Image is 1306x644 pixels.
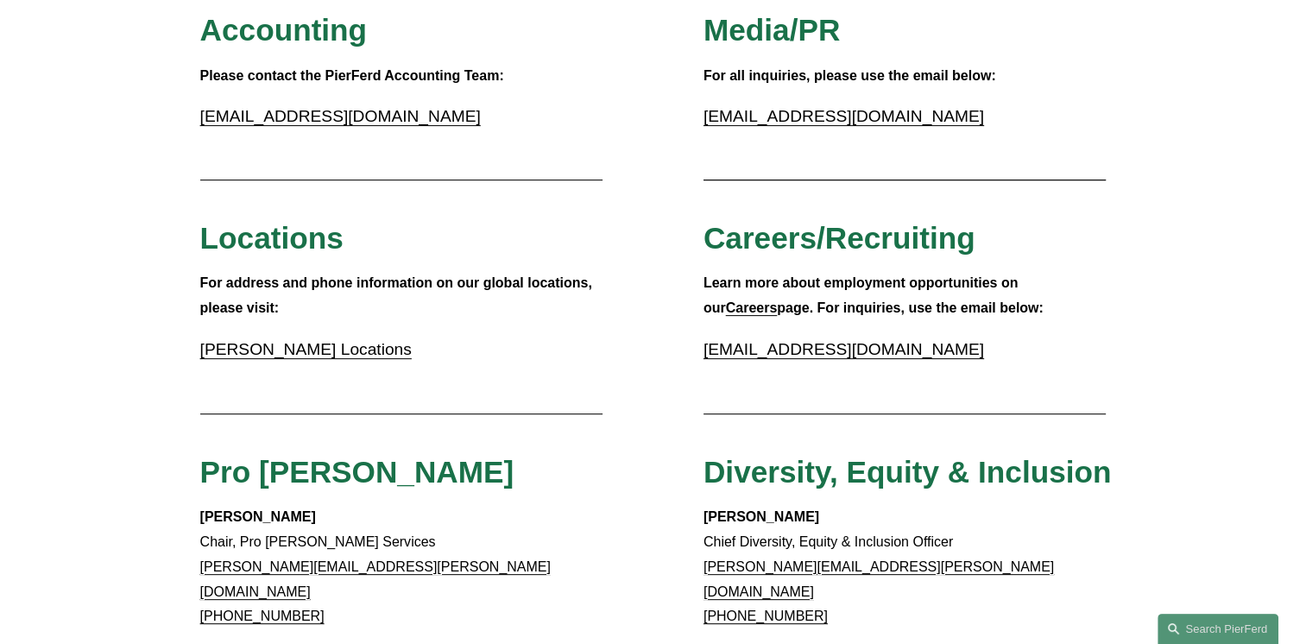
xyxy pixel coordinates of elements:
[703,221,975,255] span: Careers/Recruiting
[200,340,412,358] a: [PERSON_NAME] Locations
[200,13,368,47] span: Accounting
[200,505,603,629] p: Chair, Pro [PERSON_NAME] Services
[703,559,1054,599] a: [PERSON_NAME][EMAIL_ADDRESS][PERSON_NAME][DOMAIN_NAME]
[703,275,1022,315] strong: Learn more about employment opportunities on our
[200,509,316,524] strong: [PERSON_NAME]
[1158,614,1278,644] a: Search this site
[703,13,840,47] span: Media/PR
[703,107,984,125] a: [EMAIL_ADDRESS][DOMAIN_NAME]
[200,221,344,255] span: Locations
[200,609,325,623] a: [PHONE_NUMBER]
[703,68,996,83] strong: For all inquiries, please use the email below:
[703,455,1112,489] span: Diversity, Equity & Inclusion
[703,340,984,358] a: [EMAIL_ADDRESS][DOMAIN_NAME]
[703,609,828,623] a: [PHONE_NUMBER]
[703,505,1107,629] p: Chief Diversity, Equity & Inclusion Officer
[777,300,1044,315] strong: page. For inquiries, use the email below:
[200,275,596,315] strong: For address and phone information on our global locations, please visit:
[200,107,481,125] a: [EMAIL_ADDRESS][DOMAIN_NAME]
[200,455,514,489] span: Pro [PERSON_NAME]
[200,559,551,599] a: [PERSON_NAME][EMAIL_ADDRESS][PERSON_NAME][DOMAIN_NAME]
[200,68,504,83] strong: Please contact the PierFerd Accounting Team:
[726,300,778,315] a: Careers
[703,509,819,524] strong: [PERSON_NAME]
